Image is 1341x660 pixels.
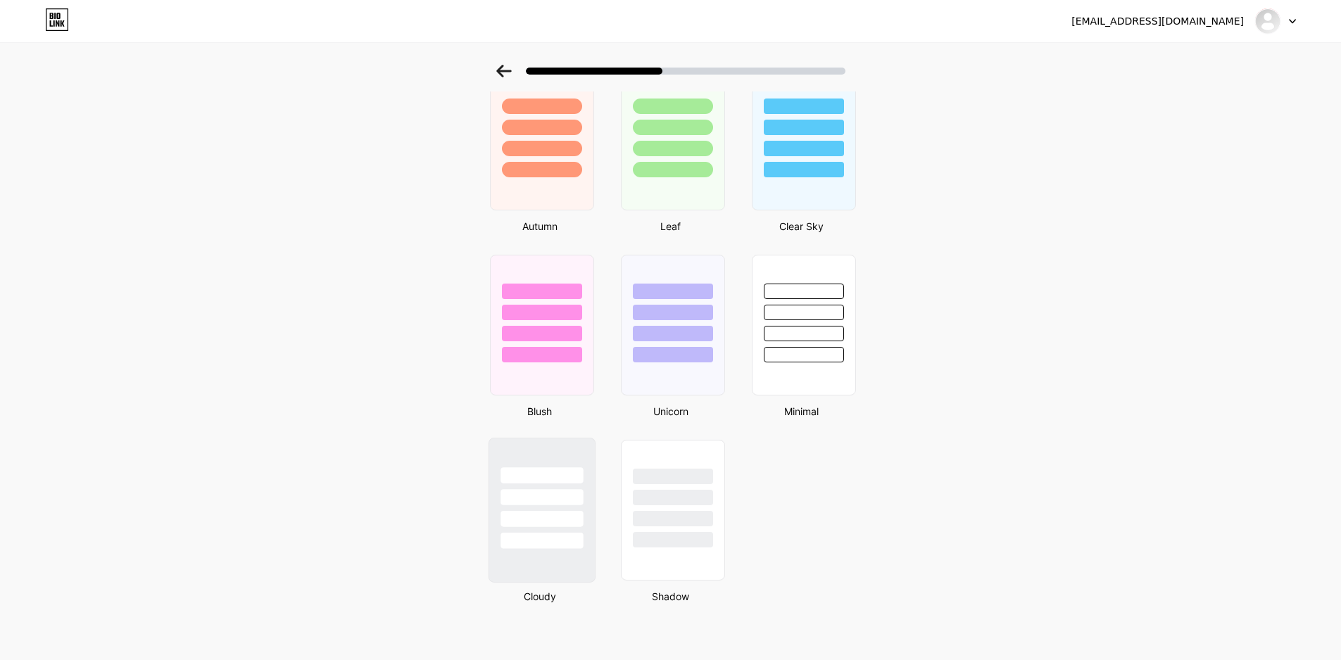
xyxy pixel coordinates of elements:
img: provsionavl [1254,8,1281,34]
div: Clear Sky [748,219,856,234]
div: Shadow [617,589,725,604]
div: [EMAIL_ADDRESS][DOMAIN_NAME] [1071,14,1244,29]
div: Leaf [617,219,725,234]
div: Blush [486,404,594,419]
div: Cloudy [486,589,594,604]
div: Unicorn [617,404,725,419]
div: Autumn [486,219,594,234]
div: Minimal [748,404,856,419]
